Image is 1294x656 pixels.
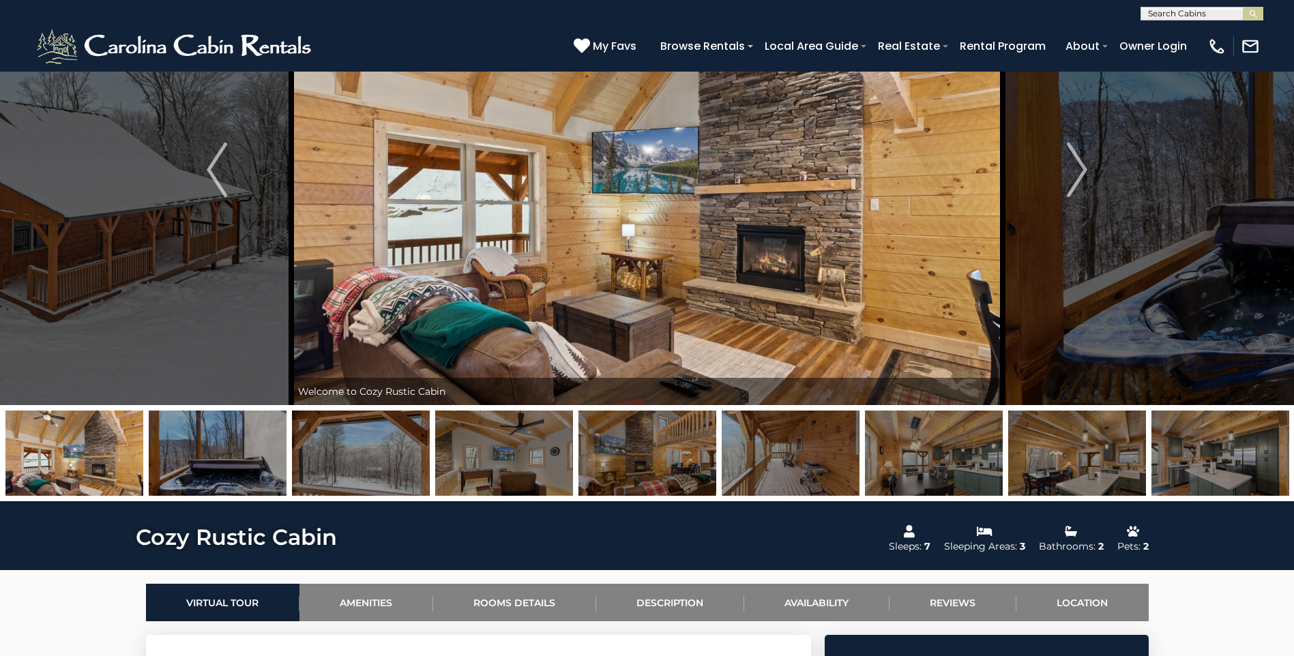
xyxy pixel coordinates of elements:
a: Reviews [889,584,1016,621]
img: 165948742 [5,411,143,496]
img: 165948754 [292,411,430,496]
img: 165948740 [1151,411,1289,496]
a: Amenities [299,584,433,621]
img: 166002830 [722,411,859,496]
a: Browse Rentals [653,34,752,58]
img: mail-regular-white.png [1241,37,1260,56]
a: Owner Login [1113,34,1194,58]
img: arrow [207,143,227,197]
img: 165948743 [578,411,716,496]
span: My Favs [593,38,636,55]
a: Location [1016,584,1149,621]
a: Local Area Guide [758,34,865,58]
a: Description [596,584,744,621]
img: 165948741 [1008,411,1146,496]
a: Rental Program [953,34,1053,58]
img: 165948739 [865,411,1003,496]
a: About [1059,34,1106,58]
img: White-1-2.png [34,26,317,67]
img: phone-regular-white.png [1207,37,1226,56]
a: Real Estate [871,34,947,58]
a: My Favs [574,38,640,55]
div: Welcome to Cozy Rustic Cabin [291,378,1003,405]
a: Availability [744,584,889,621]
a: Virtual Tour [146,584,299,621]
img: 165976813 [149,411,286,496]
a: Rooms Details [433,584,596,621]
img: 165948738 [435,411,573,496]
img: arrow [1067,143,1087,197]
